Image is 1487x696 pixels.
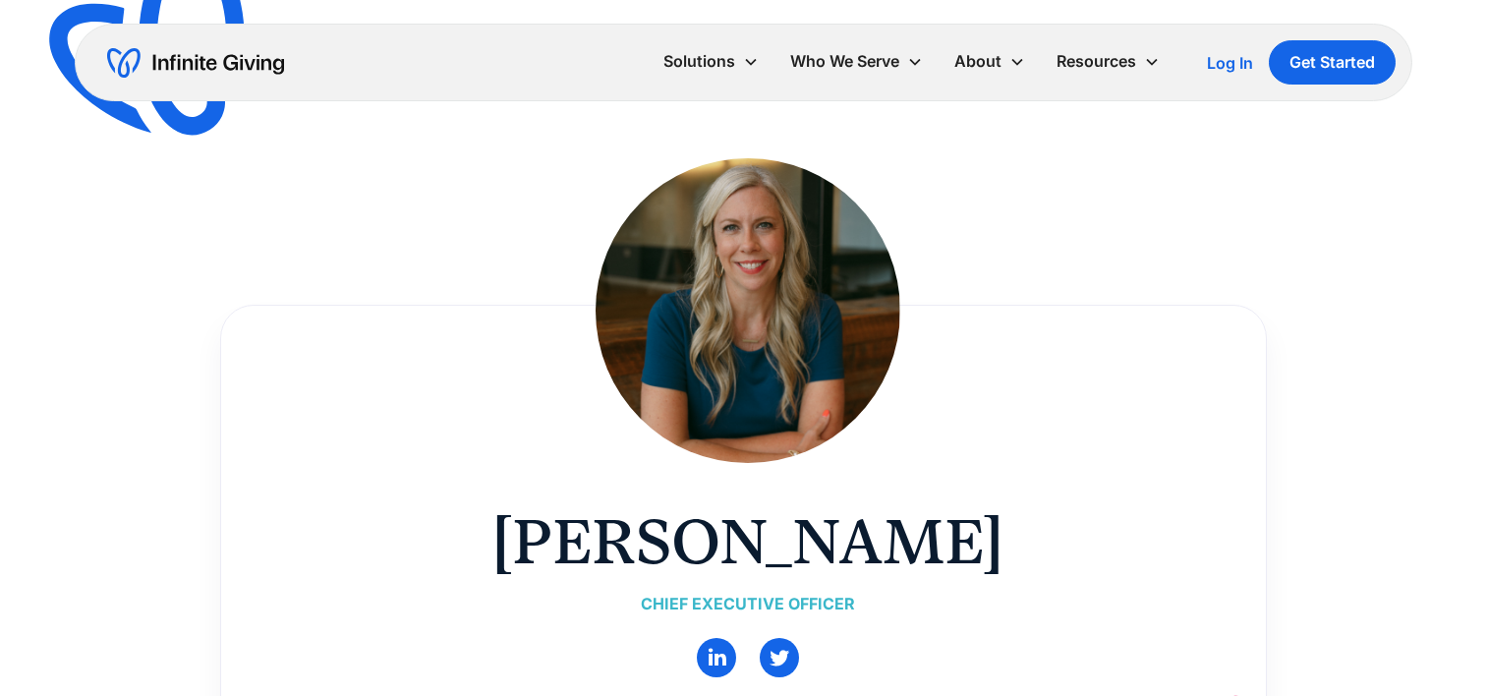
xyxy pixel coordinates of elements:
[663,48,735,75] div: Solutions
[1207,51,1253,75] a: Log In
[648,40,774,83] div: Solutions
[107,47,284,79] a: home
[774,40,939,83] div: Who We Serve
[1041,40,1175,83] div: Resources
[1207,55,1253,71] div: Log In
[492,591,1003,617] div: Chief Executive Officer
[760,638,799,677] a: 
[954,48,1001,75] div: About
[492,502,1003,581] h1: [PERSON_NAME]
[1269,40,1396,85] a: Get Started
[790,48,899,75] div: Who We Serve
[939,40,1041,83] div: About
[697,638,736,677] a: 
[1057,48,1136,75] div: Resources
